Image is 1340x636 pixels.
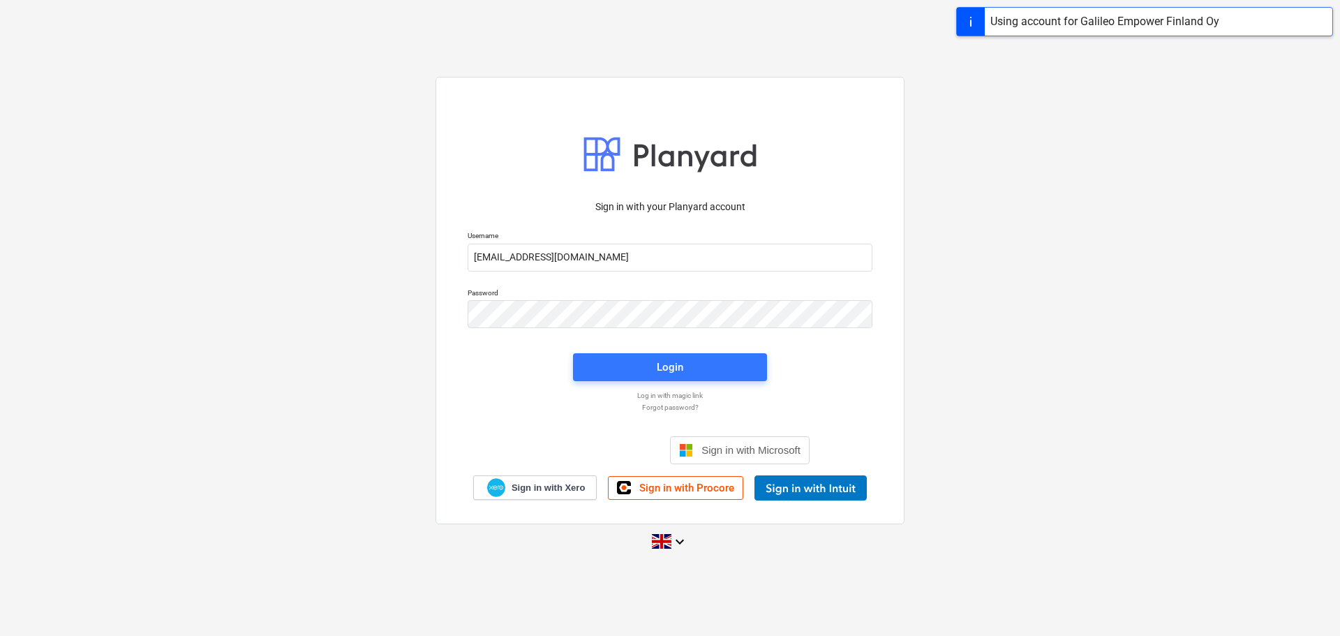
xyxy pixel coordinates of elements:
[990,13,1219,30] div: Using account for Galileo Empower Finland Oy
[473,475,597,500] a: Sign in with Xero
[512,482,585,494] span: Sign in with Xero
[468,244,872,272] input: Username
[573,353,767,381] button: Login
[639,482,734,494] span: Sign in with Procore
[679,443,693,457] img: Microsoft logo
[523,435,666,466] iframe: Sign in with Google Button
[671,533,688,550] i: keyboard_arrow_down
[468,200,872,214] p: Sign in with your Planyard account
[461,391,879,400] a: Log in with magic link
[468,231,872,243] p: Username
[487,478,505,497] img: Xero logo
[657,358,683,376] div: Login
[461,403,879,412] a: Forgot password?
[468,288,872,300] p: Password
[608,476,743,500] a: Sign in with Procore
[701,444,801,456] span: Sign in with Microsoft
